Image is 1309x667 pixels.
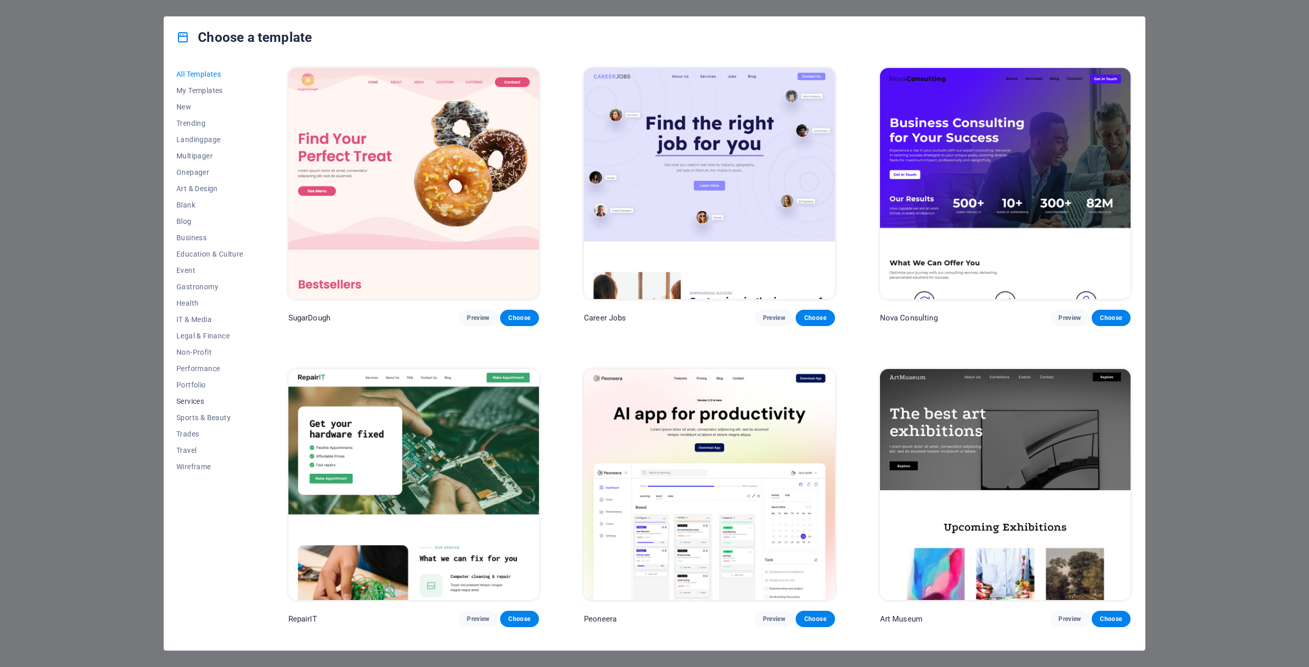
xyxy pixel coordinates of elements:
span: Education & Culture [176,250,243,258]
button: Blank [176,197,243,213]
p: SugarDough [288,313,330,323]
span: My Templates [176,86,243,95]
button: Portfolio [176,377,243,393]
button: New [176,99,243,115]
img: Art Museum [880,369,1131,600]
button: Business [176,229,243,246]
button: My Templates [176,82,243,99]
button: Preview [1050,611,1089,627]
span: Performance [176,364,243,373]
span: Preview [467,615,489,623]
img: SugarDough [288,68,539,299]
span: Art & Design [176,185,243,193]
button: Gastronomy [176,279,243,295]
button: Art & Design [176,180,243,197]
span: Choose [508,314,531,322]
span: Legal & Finance [176,332,243,340]
button: Choose [796,310,834,326]
span: Preview [763,314,785,322]
button: Onepager [176,164,243,180]
p: Career Jobs [584,313,626,323]
span: New [176,103,243,111]
img: Career Jobs [584,68,834,299]
button: Sports & Beauty [176,409,243,426]
span: Wireframe [176,463,243,471]
img: Peoneera [584,369,834,600]
h4: Choose a template [176,29,312,45]
span: Sports & Beauty [176,413,243,422]
p: Peoneera [584,614,617,624]
button: Multipager [176,148,243,164]
button: Landingpage [176,131,243,148]
span: Landingpage [176,135,243,144]
span: Blank [176,201,243,209]
span: Onepager [176,168,243,176]
button: Blog [176,213,243,229]
span: Preview [1058,615,1081,623]
p: Art Museum [880,614,922,624]
span: Choose [804,314,826,322]
button: Performance [176,360,243,377]
span: Trades [176,430,243,438]
span: Preview [467,314,489,322]
p: RepairIT [288,614,317,624]
span: Portfolio [176,381,243,389]
button: Preview [459,310,498,326]
span: Trending [176,119,243,127]
span: All Templates [176,70,243,78]
span: Event [176,266,243,274]
span: Services [176,397,243,405]
button: Choose [500,310,539,326]
span: Business [176,234,243,242]
button: Choose [1092,310,1131,326]
button: Legal & Finance [176,328,243,344]
button: Wireframe [176,458,243,475]
button: Education & Culture [176,246,243,262]
span: Choose [1100,314,1122,322]
span: Multipager [176,152,243,160]
span: Choose [804,615,826,623]
button: Trending [176,115,243,131]
button: Choose [1092,611,1131,627]
span: Preview [763,615,785,623]
button: Event [176,262,243,279]
p: Nova Consulting [880,313,938,323]
button: All Templates [176,66,243,82]
span: Preview [1058,314,1081,322]
button: Services [176,393,243,409]
button: Choose [500,611,539,627]
button: Choose [796,611,834,627]
span: Travel [176,446,243,454]
span: Gastronomy [176,283,243,291]
button: Travel [176,442,243,458]
span: IT & Media [176,315,243,324]
button: Health [176,295,243,311]
button: Non-Profit [176,344,243,360]
button: Preview [459,611,498,627]
button: Preview [755,611,794,627]
span: Health [176,299,243,307]
span: Non-Profit [176,348,243,356]
button: IT & Media [176,311,243,328]
img: Nova Consulting [880,68,1131,299]
button: Preview [1050,310,1089,326]
button: Trades [176,426,243,442]
span: Choose [508,615,531,623]
span: Blog [176,217,243,225]
img: RepairIT [288,369,539,600]
span: Choose [1100,615,1122,623]
button: Preview [755,310,794,326]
